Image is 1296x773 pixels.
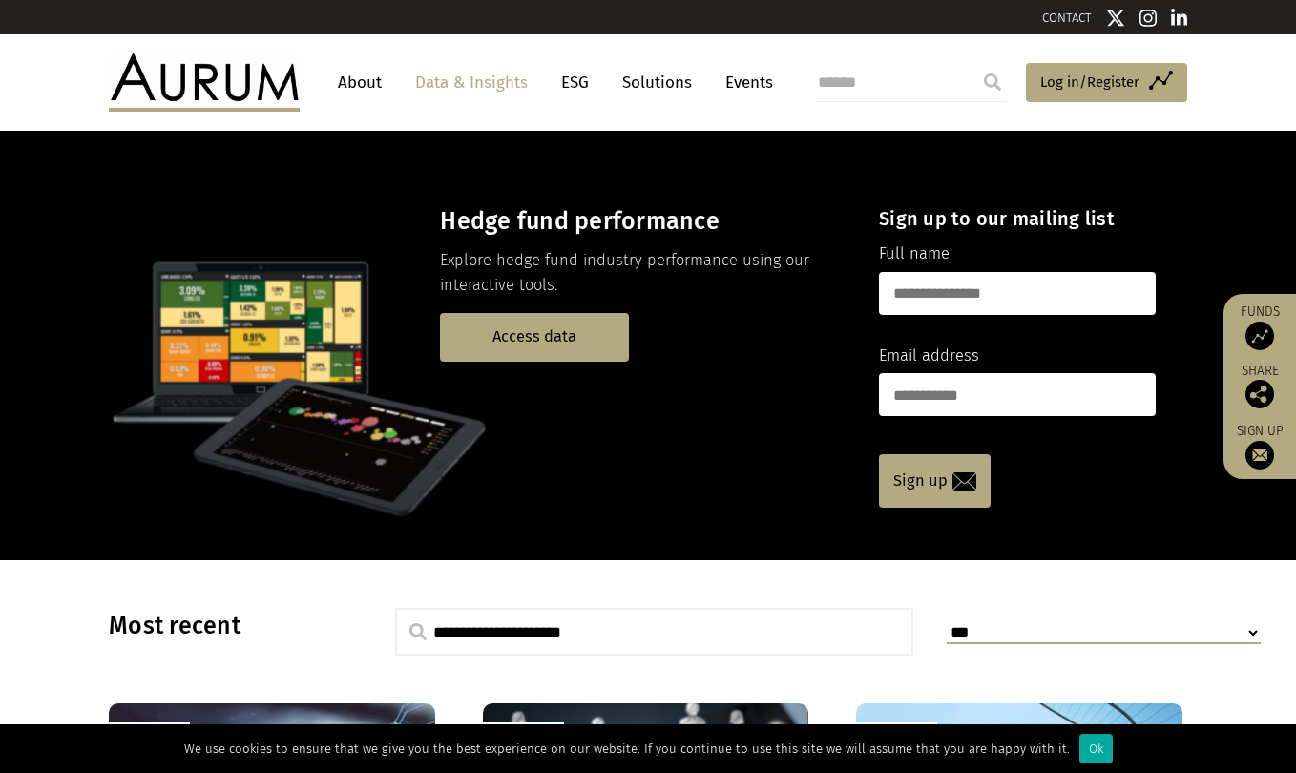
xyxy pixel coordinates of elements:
img: Linkedin icon [1171,9,1188,28]
img: Access Funds [1245,322,1274,350]
div: Ok [1079,734,1113,763]
img: Instagram icon [1139,9,1157,28]
div: Insights [109,722,190,754]
h3: Most recent [109,612,347,640]
a: Solutions [613,65,701,100]
img: Share this post [1245,380,1274,408]
a: About [328,65,391,100]
span: Log in/Register [1040,71,1139,94]
a: CONTACT [1042,10,1092,25]
div: Share [1233,365,1286,408]
label: Full name [879,241,950,266]
img: Twitter icon [1106,9,1125,28]
label: Email address [879,344,979,368]
img: search.svg [409,623,427,640]
img: Aurum [109,53,300,111]
h3: Hedge fund performance [440,207,846,236]
a: ESG [552,65,598,100]
div: Insights [483,722,564,754]
a: Sign up [1233,423,1286,470]
a: Log in/Register [1026,63,1187,103]
a: Access data [440,313,629,362]
h4: Sign up to our mailing list [879,207,1156,230]
input: Submit [973,63,1012,101]
a: Events [716,65,773,100]
a: Sign up [879,454,991,508]
div: Insights [856,722,937,754]
img: Sign up to our newsletter [1245,441,1274,470]
p: Explore hedge fund industry performance using our interactive tools. [440,248,846,299]
img: email-icon [952,472,976,491]
a: Funds [1233,303,1286,350]
a: Data & Insights [406,65,537,100]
